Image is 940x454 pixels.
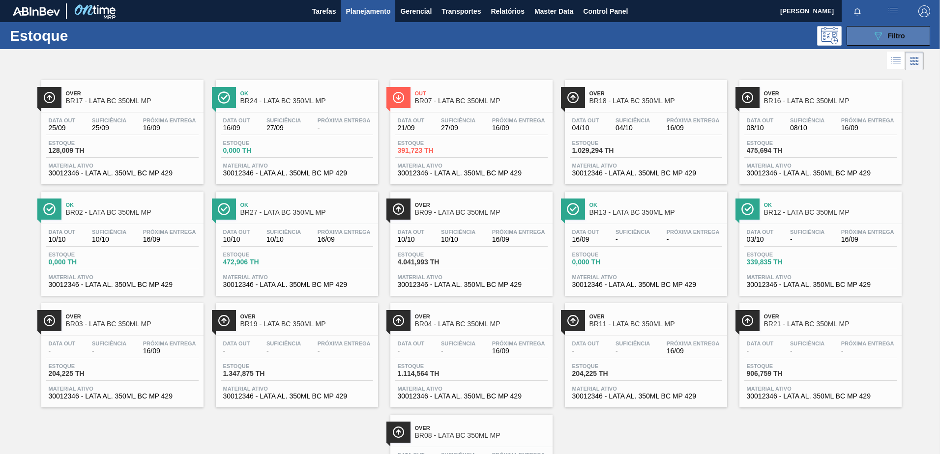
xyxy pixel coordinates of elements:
span: Data out [223,117,250,123]
img: Ícone [392,203,405,215]
span: Transportes [441,5,481,17]
span: Suficiência [92,117,126,123]
span: Estoque [572,252,641,257]
span: Suficiência [266,117,301,123]
span: BR04 - LATA BC 350ML MP [415,320,548,328]
span: Master Data [534,5,573,17]
span: 30012346 - LATA AL. 350ML BC MP 429 [572,170,720,177]
img: Ícone [218,314,230,327]
span: 16/09 [841,124,894,132]
span: 391,723 TH [398,147,467,154]
span: Material ativo [747,163,894,169]
a: ÍconeOkBR27 - LATA BC 350ML MPData out10/10Suficiência10/10Próxima Entrega16/09Estoque472,906 THM... [208,184,383,296]
span: Suficiência [92,229,126,235]
span: Over [66,313,199,319]
span: 475,694 TH [747,147,816,154]
span: BR13 - LATA BC 350ML MP [589,209,722,216]
span: Data out [49,117,76,123]
span: 30012346 - LATA AL. 350ML BC MP 429 [223,281,371,288]
span: Estoque [398,363,467,369]
span: Data out [572,340,599,346]
span: Over [240,313,373,319]
span: 16/09 [492,124,545,132]
a: ÍconeOverBR03 - LATA BC 350ML MPData out-Suficiência-Próxima Entrega16/09Estoque204,225 THMateria... [34,296,208,407]
span: Suficiência [616,229,650,235]
span: BR12 - LATA BC 350ML MP [764,209,897,216]
img: Ícone [218,91,230,104]
span: 30012346 - LATA AL. 350ML BC MP 429 [49,281,196,288]
img: Ícone [392,314,405,327]
div: Visão em Cards [905,52,924,70]
span: Suficiência [266,229,301,235]
span: BR07 - LATA BC 350ML MP [415,97,548,105]
span: 339,835 TH [747,258,816,266]
span: Suficiência [790,340,824,346]
span: Próxima Entrega [667,340,720,346]
img: Ícone [43,203,56,215]
span: 30012346 - LATA AL. 350ML BC MP 429 [572,393,720,400]
span: Suficiência [790,117,824,123]
span: 10/10 [398,236,425,243]
a: ÍconeOverBR11 - LATA BC 350ML MPData out-Suficiência-Próxima Entrega16/09Estoque204,225 THMateria... [558,296,732,407]
span: 16/09 [318,236,371,243]
span: 16/09 [143,347,196,355]
img: Ícone [392,91,405,104]
span: Estoque [398,140,467,146]
span: BR19 - LATA BC 350ML MP [240,320,373,328]
span: Suficiência [266,340,301,346]
span: Data out [398,229,425,235]
span: Próxima Entrega [143,229,196,235]
span: Data out [398,340,425,346]
span: Data out [747,117,774,123]
span: Estoque [747,252,816,257]
span: Ok [764,202,897,208]
div: Pogramando: nenhum usuário selecionado [817,26,842,46]
span: 03/10 [747,236,774,243]
span: 04/10 [616,124,650,132]
span: 0,000 TH [49,258,117,266]
span: Relatórios [491,5,524,17]
span: Material ativo [572,386,720,392]
span: 10/10 [266,236,301,243]
span: Filtro [888,32,905,40]
span: Material ativo [398,386,545,392]
a: ÍconeOverBR19 - LATA BC 350ML MPData out-Suficiência-Próxima Entrega-Estoque1.347,875 THMaterial ... [208,296,383,407]
span: 30012346 - LATA AL. 350ML BC MP 429 [572,281,720,288]
a: ÍconeOverBR16 - LATA BC 350ML MPData out08/10Suficiência08/10Próxima Entrega16/09Estoque475,694 T... [732,73,907,184]
span: Estoque [49,363,117,369]
span: - [572,347,599,355]
span: Estoque [747,363,816,369]
span: 204,225 TH [572,370,641,377]
span: 16/09 [572,236,599,243]
span: BR02 - LATA BC 350ML MP [66,209,199,216]
img: Ícone [218,203,230,215]
span: 08/10 [747,124,774,132]
span: 16/09 [143,236,196,243]
span: 10/10 [441,236,475,243]
span: Próxima Entrega [143,117,196,123]
span: Over [66,90,199,96]
span: Ok [240,202,373,208]
span: 4.041,993 TH [398,258,467,266]
img: Ícone [741,203,754,215]
span: 30012346 - LATA AL. 350ML BC MP 429 [398,281,545,288]
span: 16/09 [492,236,545,243]
img: userActions [887,5,899,17]
span: 128,009 TH [49,147,117,154]
img: Ícone [567,203,579,215]
span: BR16 - LATA BC 350ML MP [764,97,897,105]
span: Estoque [49,252,117,257]
span: BR18 - LATA BC 350ML MP [589,97,722,105]
span: 16/09 [223,124,250,132]
span: - [616,347,650,355]
span: Data out [49,229,76,235]
span: Suficiência [441,340,475,346]
span: Próxima Entrega [841,229,894,235]
span: Over [415,313,548,319]
span: 906,759 TH [747,370,816,377]
span: BR11 - LATA BC 350ML MP [589,320,722,328]
span: Material ativo [49,274,196,280]
span: 10/10 [49,236,76,243]
span: Estoque [572,140,641,146]
span: Material ativo [49,386,196,392]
